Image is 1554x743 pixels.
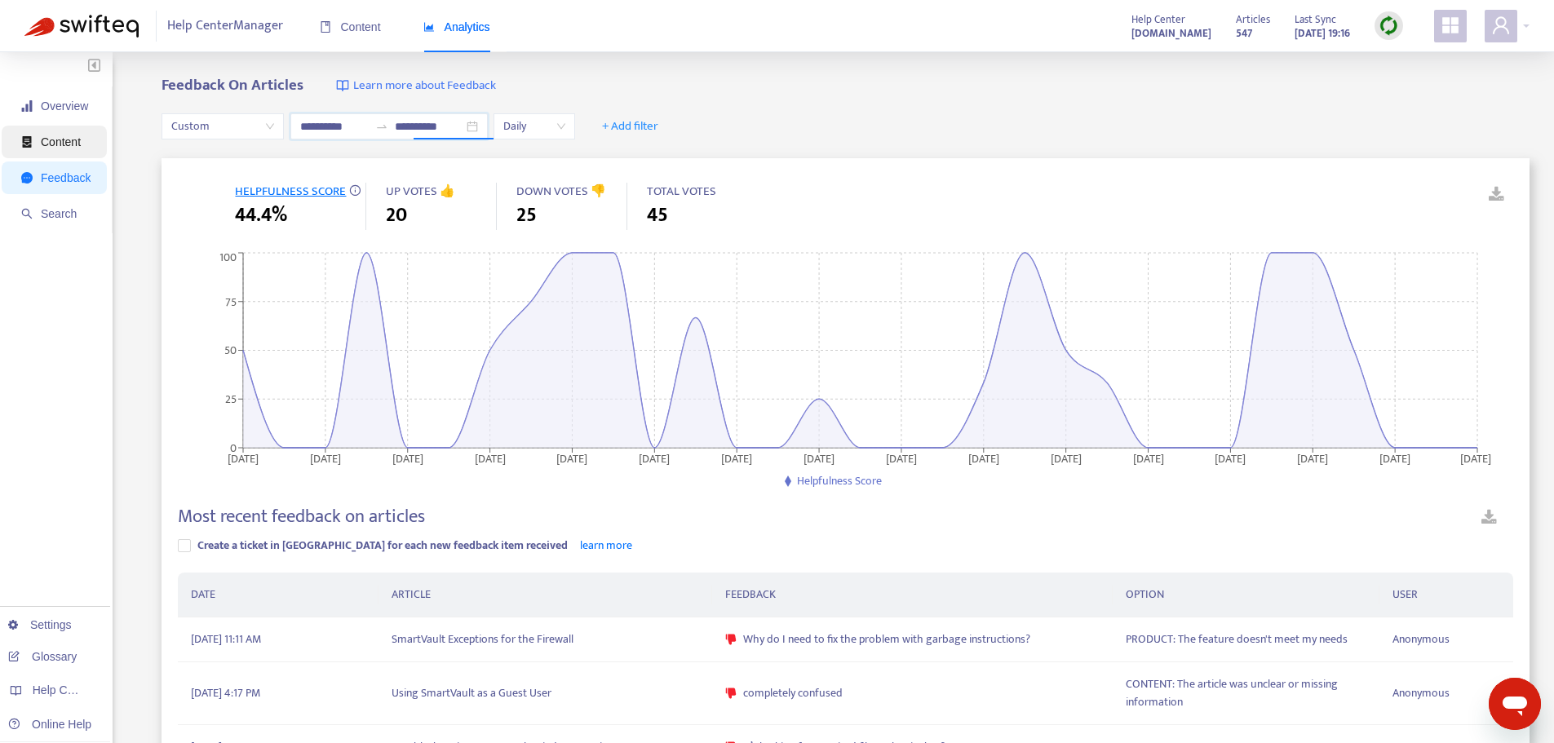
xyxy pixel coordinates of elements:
span: book [320,21,331,33]
a: [DOMAIN_NAME] [1131,24,1211,42]
iframe: Button to launch messaging window [1489,678,1541,730]
span: Help Center [1131,11,1185,29]
span: Content [320,20,381,33]
img: sync.dc5367851b00ba804db3.png [1379,15,1399,36]
span: Last Sync [1295,11,1336,29]
strong: [DATE] 19:16 [1295,24,1350,42]
img: Swifteq [24,15,139,38]
span: user [1491,15,1511,35]
span: area-chart [423,21,435,33]
span: Help Center Manager [167,11,283,42]
span: Articles [1236,11,1270,29]
strong: 547 [1236,24,1252,42]
span: Analytics [423,20,490,33]
span: appstore [1441,15,1460,35]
